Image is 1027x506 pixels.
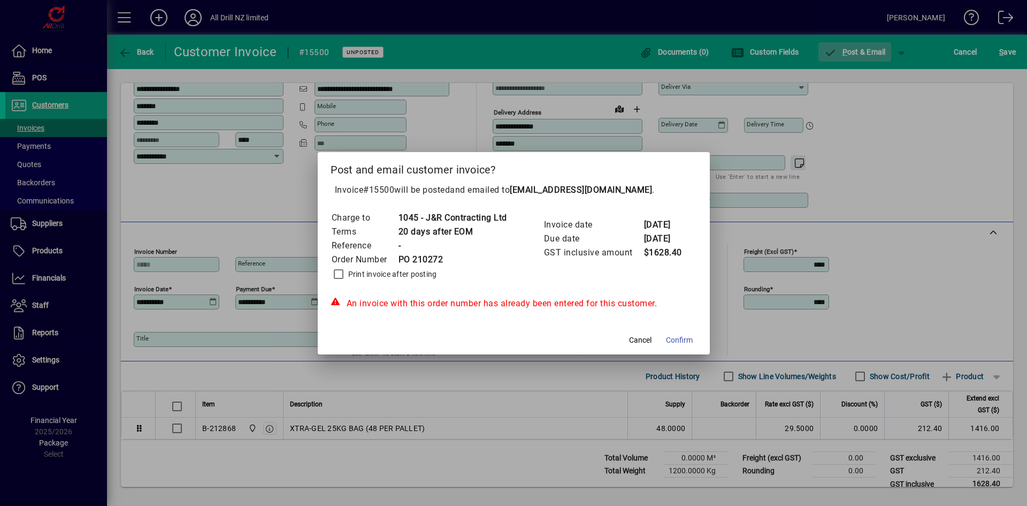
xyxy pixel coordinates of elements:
td: Invoice date [543,218,643,232]
span: and emailed to [450,185,652,195]
td: - [398,239,507,253]
span: Cancel [629,335,652,346]
span: #15500 [363,185,394,195]
td: 20 days after EOM [398,225,507,239]
span: Confirm [666,335,693,346]
td: [DATE] [643,218,686,232]
td: GST inclusive amount [543,246,643,260]
td: Reference [331,239,398,253]
button: Confirm [662,331,697,350]
td: Terms [331,225,398,239]
b: [EMAIL_ADDRESS][DOMAIN_NAME] [510,185,652,195]
div: An invoice with this order number has already been entered for this customer. [331,297,697,310]
td: Charge to [331,211,398,225]
td: Due date [543,232,643,246]
td: 1045 - J&R Contracting Ltd [398,211,507,225]
td: PO 210272 [398,253,507,267]
td: $1628.40 [643,246,686,260]
button: Cancel [623,331,657,350]
td: [DATE] [643,232,686,246]
td: Order Number [331,253,398,267]
p: Invoice will be posted . [331,184,697,197]
h2: Post and email customer invoice? [318,152,710,183]
label: Print invoice after posting [346,269,437,280]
